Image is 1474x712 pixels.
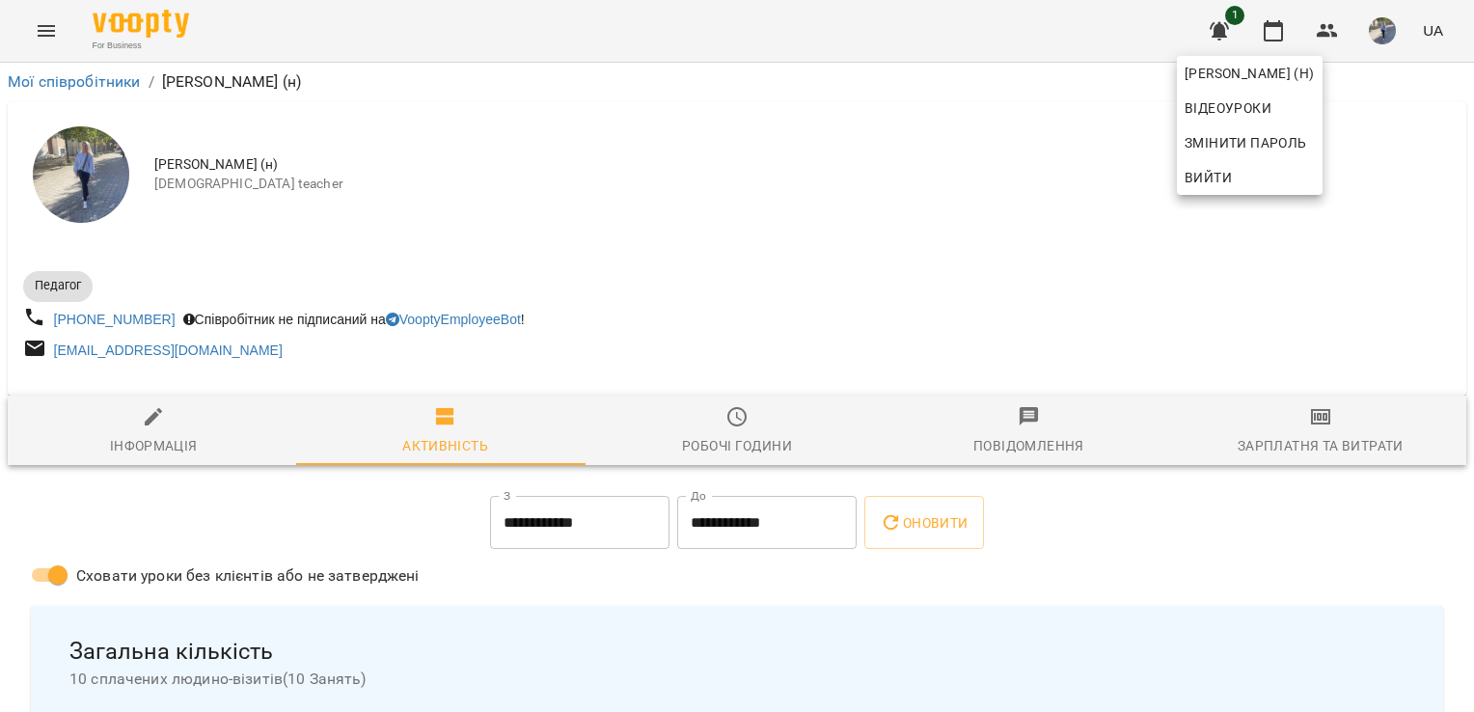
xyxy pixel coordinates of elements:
[1185,96,1271,120] span: Відеоуроки
[1185,62,1315,85] span: [PERSON_NAME] (н)
[1177,125,1323,160] a: Змінити пароль
[1177,91,1279,125] a: Відеоуроки
[1177,56,1323,91] a: [PERSON_NAME] (н)
[1185,166,1232,189] span: Вийти
[1177,160,1323,195] button: Вийти
[1185,131,1315,154] span: Змінити пароль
